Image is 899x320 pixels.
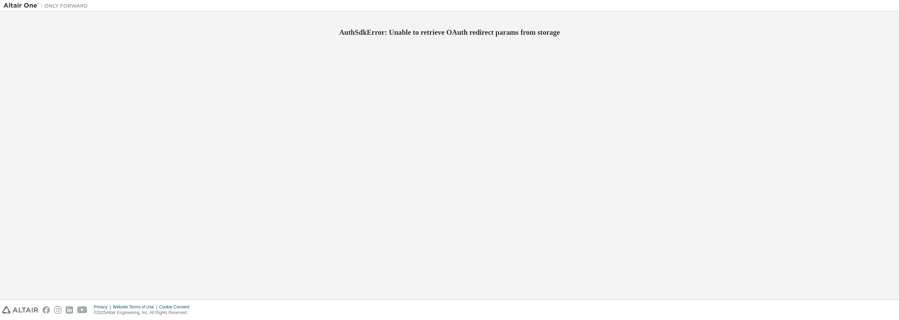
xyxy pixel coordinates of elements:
img: instagram.svg [54,306,61,314]
img: linkedin.svg [66,306,73,314]
h2: AuthSdkError: Unable to retrieve OAuth redirect params from storage [4,28,895,37]
div: Website Terms of Use [113,304,159,310]
img: altair_logo.svg [2,306,38,314]
img: Altair One [4,2,91,9]
div: Cookie Consent [159,304,193,310]
div: Privacy [94,304,113,310]
p: © 2025 Altair Engineering, Inc. All Rights Reserved. [94,310,193,316]
img: facebook.svg [42,306,50,314]
img: youtube.svg [77,306,87,314]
